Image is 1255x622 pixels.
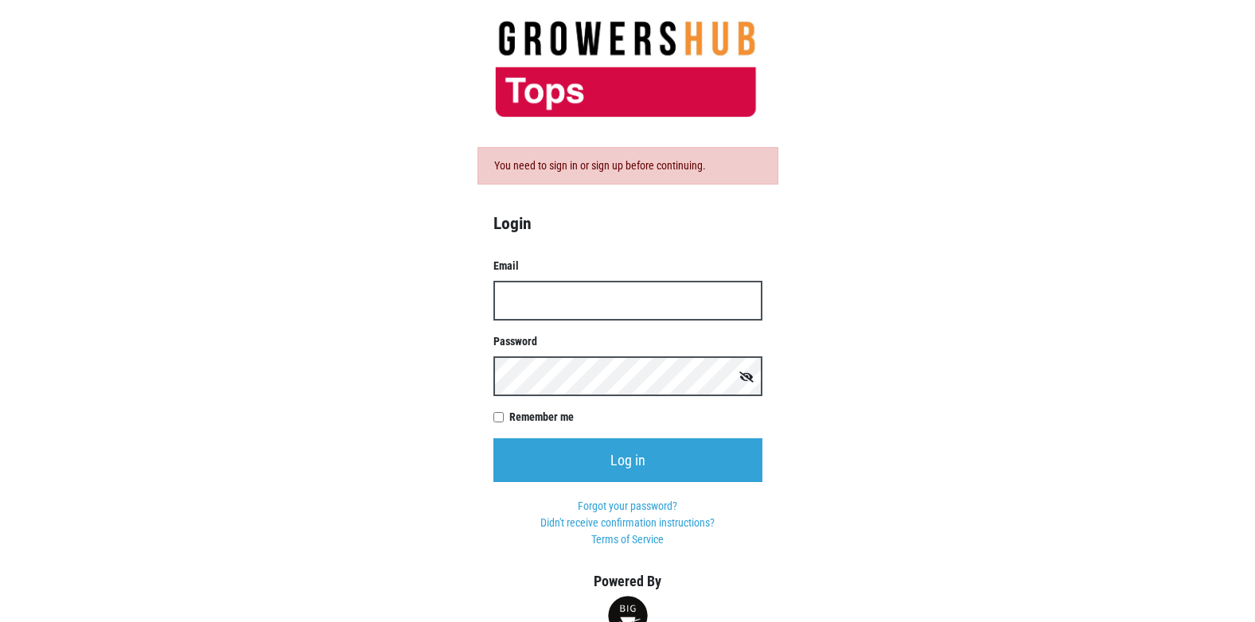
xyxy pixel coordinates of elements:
div: You need to sign in or sign up before continuing. [477,147,778,185]
label: Password [493,333,762,350]
a: Forgot your password? [578,500,677,512]
input: Log in [493,438,762,482]
img: 279edf242af8f9d49a69d9d2afa010fb.png [469,20,787,119]
h5: Powered By [469,573,787,590]
a: Terms of Service [591,533,664,546]
h4: Login [493,213,762,234]
label: Email [493,258,762,274]
a: Didn't receive confirmation instructions? [540,516,715,529]
label: Remember me [509,409,762,426]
